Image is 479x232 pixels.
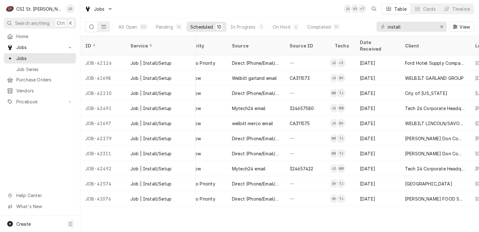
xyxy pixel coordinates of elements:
[192,135,201,142] span: Low
[130,196,171,202] div: Job | Install/Setup
[130,165,171,172] div: Job | Install/Setup
[405,150,465,157] div: [PERSON_NAME] Don Company
[337,194,345,203] div: Trevor Johnson's Avatar
[66,4,75,13] div: Jeff George's Avatar
[355,176,400,191] div: [DATE]
[394,6,407,12] div: Table
[452,6,470,12] div: Timeline
[334,24,339,30] div: 19
[16,98,64,105] span: Pricebook
[82,4,115,14] a: Go to Jobs
[355,55,400,70] div: [DATE]
[69,20,72,26] span: K
[330,58,339,67] div: Jeff George's Avatar
[118,24,137,30] div: All Open
[290,165,313,172] div: 324657422
[360,39,394,52] div: Date Received
[130,180,171,187] div: Job | Install/Setup
[69,221,72,227] span: C
[337,179,345,188] div: Trevor Johnson's Avatar
[16,6,62,12] div: CSI St. [PERSON_NAME]
[355,70,400,86] div: [DATE]
[217,24,221,30] div: 10
[337,149,345,158] div: TJ
[355,86,400,101] div: [DATE]
[16,44,64,51] span: Jobs
[130,150,171,157] div: Job | Install/Setup
[405,165,465,172] div: Tech 24 Corporate Headquarters
[6,4,14,13] div: C
[337,194,345,203] div: TJ
[307,24,331,30] div: Completed
[423,6,436,12] div: Cards
[405,90,447,97] div: City of [US_STATE]
[405,75,464,81] div: WELBILT GARLAND GROUP
[4,86,76,96] a: Vendors
[232,135,280,142] div: Direct (Phone/Email/etc.)
[355,191,400,206] div: [DATE]
[337,89,345,97] div: Trevor Johnson's Avatar
[16,221,31,227] span: Create
[285,191,330,206] div: —
[337,179,345,188] div: TJ
[330,104,339,113] div: JG
[192,120,201,127] span: Low
[355,116,400,131] div: [DATE]
[232,150,280,157] div: Direct (Phone/Email/etc.)
[16,192,72,199] span: Help Center
[80,86,125,101] div: JOB-42210
[330,179,339,188] div: SH
[192,165,201,172] span: Low
[337,104,345,113] div: Mike Barnett's Avatar
[4,53,76,64] a: Jobs
[405,135,465,142] div: [PERSON_NAME] Don Company
[330,149,339,158] div: Mike Barnett's Avatar
[4,75,76,85] a: Purchase Orders
[337,134,345,143] div: TJ
[130,75,171,81] div: Job | Install/Setup
[273,24,290,30] div: On Hold
[285,176,330,191] div: —
[80,176,125,191] div: JOB-42574
[337,164,345,173] div: Mike Barnett's Avatar
[405,105,465,112] div: Tech 24 Corporate Headquarters
[330,74,339,82] div: Jeff George's Avatar
[80,131,125,146] div: JOB-42279
[290,120,310,127] div: CA311575
[192,75,201,81] span: Low
[232,60,280,66] div: Direct (Phone/Email/etc.)
[285,146,330,161] div: —
[405,120,465,127] div: WELBILT LINCOLN/SAVORY/MERCO
[337,74,345,82] div: SH
[337,134,345,143] div: Trevor Johnson's Avatar
[449,22,474,32] button: View
[330,74,339,82] div: JG
[330,134,339,143] div: MB
[232,196,280,202] div: Direct (Phone/Email/etc.)
[290,75,310,81] div: CA311573
[16,66,73,73] span: Job Series
[458,24,471,30] span: View
[16,33,73,40] span: Home
[330,194,339,203] div: SH
[330,164,339,173] div: JG
[80,55,125,70] div: JOB-42126
[16,76,73,83] span: Purchase Orders
[156,24,173,30] div: Pending
[285,131,330,146] div: —
[80,191,125,206] div: JOB-41076
[290,105,314,112] div: 324657580
[330,119,339,128] div: JG
[192,180,215,187] span: No Priority
[232,42,278,49] div: Source
[15,20,50,26] span: Search anything
[330,89,339,97] div: Mike Barnett's Avatar
[337,58,345,67] div: + 3
[192,90,201,97] span: Low
[337,164,345,173] div: MB
[80,116,125,131] div: JOB-41697
[330,104,339,113] div: Jeff George's Avatar
[80,146,125,161] div: JOB-42311
[337,149,345,158] div: Trevor Johnson's Avatar
[130,90,171,97] div: Job | Install/Setup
